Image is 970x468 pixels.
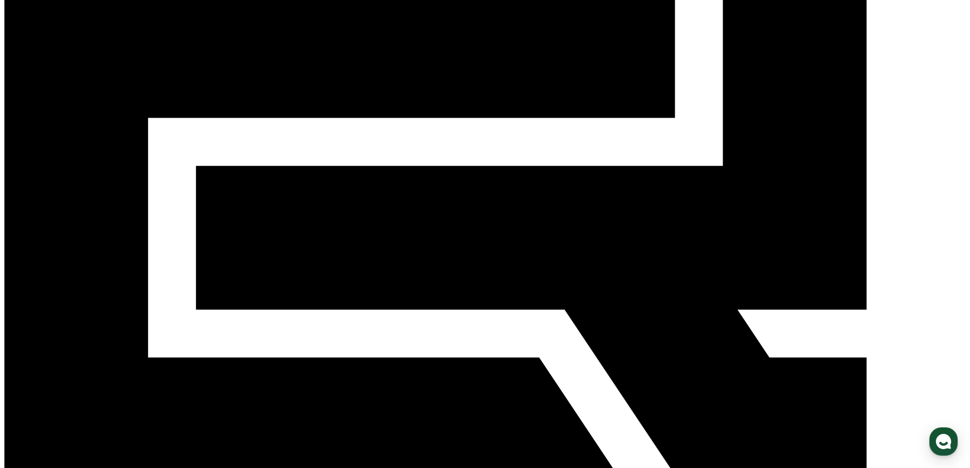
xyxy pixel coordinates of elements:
span: 대화 [93,339,105,347]
a: 대화 [67,323,131,348]
span: 설정 [157,338,170,346]
a: 설정 [131,323,196,348]
a: 홈 [3,323,67,348]
span: 홈 [32,338,38,346]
